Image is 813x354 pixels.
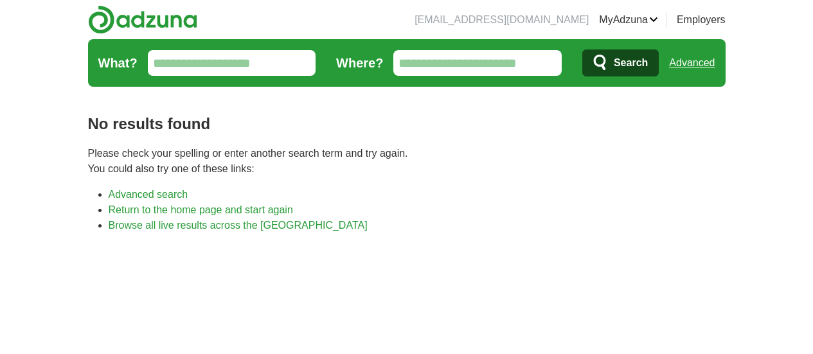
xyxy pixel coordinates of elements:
[415,12,589,28] li: [EMAIL_ADDRESS][DOMAIN_NAME]
[614,50,648,76] span: Search
[98,53,138,73] label: What?
[336,53,383,73] label: Where?
[677,12,726,28] a: Employers
[599,12,658,28] a: MyAdzuna
[669,50,715,76] a: Advanced
[88,5,197,34] img: Adzuna logo
[109,220,368,231] a: Browse all live results across the [GEOGRAPHIC_DATA]
[88,112,726,136] h1: No results found
[109,204,293,215] a: Return to the home page and start again
[109,189,188,200] a: Advanced search
[582,49,659,76] button: Search
[88,146,726,177] p: Please check your spelling or enter another search term and try again. You could also try one of ...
